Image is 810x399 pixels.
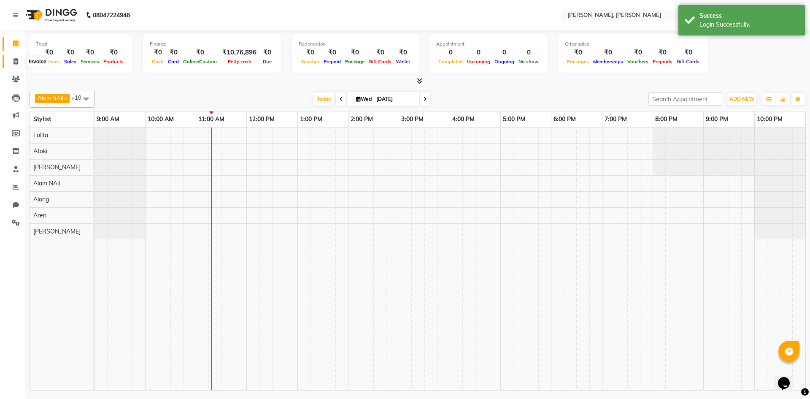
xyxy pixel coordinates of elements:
[699,11,799,20] div: Success
[625,48,651,57] div: ₹0
[33,212,46,219] span: Aren
[101,48,126,57] div: ₹0
[299,48,321,57] div: ₹0
[436,59,465,65] span: Completed
[94,113,121,125] a: 9:00 AM
[591,48,625,57] div: ₹0
[565,41,702,48] div: Other sales
[226,59,254,65] span: Petty cash
[22,3,79,27] img: logo
[516,59,541,65] span: No show
[219,48,260,57] div: ₹10,76,896
[367,48,394,57] div: ₹0
[78,48,101,57] div: ₹0
[299,59,321,65] span: Voucher
[465,59,492,65] span: Upcoming
[150,48,166,57] div: ₹0
[150,59,166,65] span: Cash
[727,93,756,105] button: ADD NEW
[675,59,702,65] span: Gift Cards
[321,48,343,57] div: ₹0
[651,59,675,65] span: Prepaids
[436,48,465,57] div: 0
[321,59,343,65] span: Prepaid
[71,94,88,101] span: +10
[348,113,375,125] a: 2:00 PM
[450,113,477,125] a: 4:00 PM
[565,48,591,57] div: ₹0
[516,48,541,57] div: 0
[492,48,516,57] div: 0
[36,48,62,57] div: ₹0
[247,113,277,125] a: 12:00 PM
[33,179,60,187] span: Alam NAil
[33,147,47,155] span: Atoki
[565,59,591,65] span: Packages
[648,92,722,106] input: Search Appointment
[298,113,324,125] a: 1:00 PM
[166,48,181,57] div: ₹0
[78,59,101,65] span: Services
[93,3,130,27] b: 08047224946
[313,92,335,106] span: Today
[729,96,754,102] span: ADD NEW
[150,41,275,48] div: Finance
[551,113,578,125] a: 6:00 PM
[27,57,48,67] div: Invoice
[699,20,799,29] div: Login Successfully.
[343,59,367,65] span: Package
[166,59,181,65] span: Card
[36,41,126,48] div: Total
[62,59,78,65] span: Sales
[343,48,367,57] div: ₹0
[181,48,219,57] div: ₹0
[196,113,227,125] a: 11:00 AM
[394,59,412,65] span: Wallet
[492,59,516,65] span: Ongoing
[501,113,527,125] a: 5:00 PM
[354,96,374,102] span: Wed
[704,113,730,125] a: 9:00 PM
[62,48,78,57] div: ₹0
[33,228,81,235] span: [PERSON_NAME]
[591,59,625,65] span: Memberships
[755,113,785,125] a: 10:00 PM
[33,131,48,139] span: Lolita
[653,113,680,125] a: 8:00 PM
[436,41,541,48] div: Appointment
[465,48,492,57] div: 0
[367,59,394,65] span: Gift Cards
[33,115,51,123] span: Stylist
[181,59,219,65] span: Online/Custom
[399,113,426,125] a: 3:00 PM
[675,48,702,57] div: ₹0
[775,365,802,391] iframe: chat widget
[33,195,49,203] span: Along
[374,93,416,106] input: 2025-09-03
[260,48,275,57] div: ₹0
[299,41,412,48] div: Redemption
[261,59,274,65] span: Due
[146,113,176,125] a: 10:00 AM
[63,95,67,101] a: x
[651,48,675,57] div: ₹0
[33,163,81,171] span: [PERSON_NAME]
[602,113,629,125] a: 7:00 PM
[625,59,651,65] span: Vouchers
[38,95,63,101] span: Alam NAil
[101,59,126,65] span: Products
[394,48,412,57] div: ₹0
